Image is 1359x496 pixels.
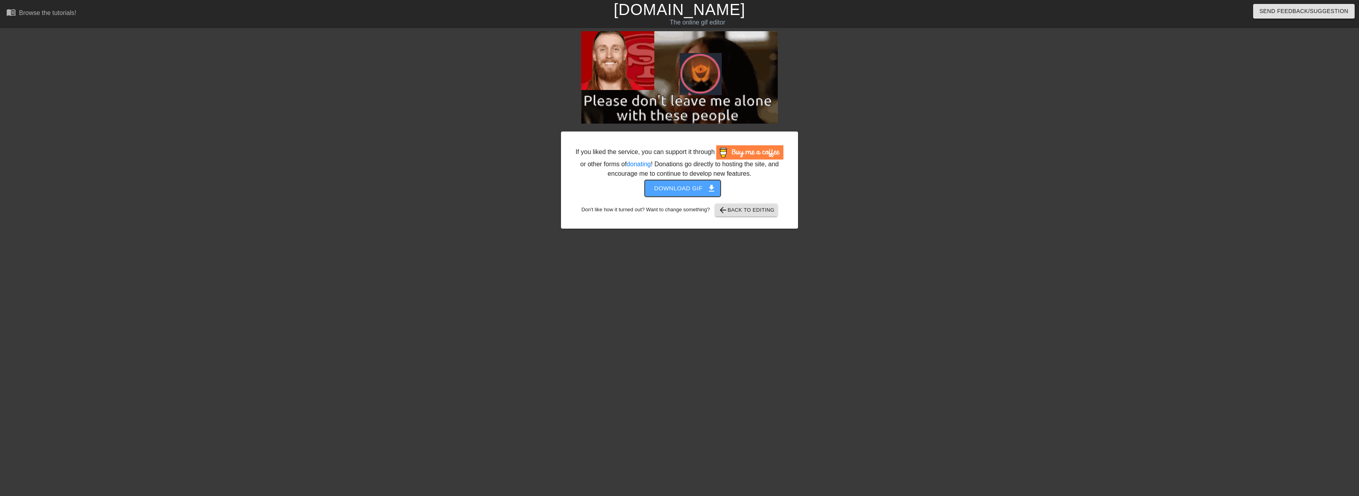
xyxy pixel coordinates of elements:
[645,180,721,197] button: Download gif
[614,1,745,18] a: [DOMAIN_NAME]
[654,183,711,194] span: Download gif
[718,205,728,215] span: arrow_back
[575,145,784,178] div: If you liked the service, you can support it through or other forms of ! Donations go directly to...
[457,18,938,27] div: The online gif editor
[6,8,76,20] a: Browse the tutorials!
[715,204,778,216] button: Back to Editing
[581,31,778,124] img: DqzWXfr7.gif
[707,184,716,193] span: get_app
[716,145,783,160] img: Buy Me A Coffee
[19,9,76,16] div: Browse the tutorials!
[573,204,786,216] div: Don't like how it turned out? Want to change something?
[638,184,721,191] a: Download gif
[6,8,16,17] span: menu_book
[1253,4,1355,19] button: Send Feedback/Suggestion
[718,205,775,215] span: Back to Editing
[1259,6,1348,16] span: Send Feedback/Suggestion
[627,161,651,167] a: donating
